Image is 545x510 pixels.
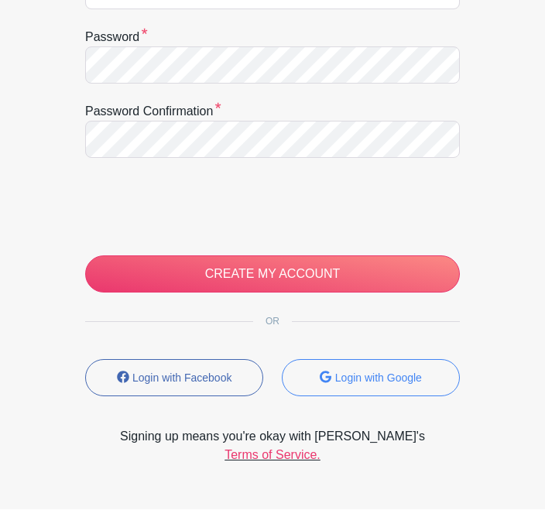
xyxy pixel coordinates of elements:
small: Login with Facebook [132,372,231,385]
small: Login with Google [335,372,422,385]
button: Login with Google [282,360,460,397]
iframe: reCAPTCHA [85,177,320,238]
input: CREATE MY ACCOUNT [85,256,460,293]
span: Signing up means you're okay with [PERSON_NAME]'s [76,428,469,447]
span: OR [253,317,292,327]
a: Terms of Service. [225,449,320,462]
label: Password [85,29,148,47]
button: Login with Facebook [85,360,263,397]
label: Password confirmation [85,103,221,122]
